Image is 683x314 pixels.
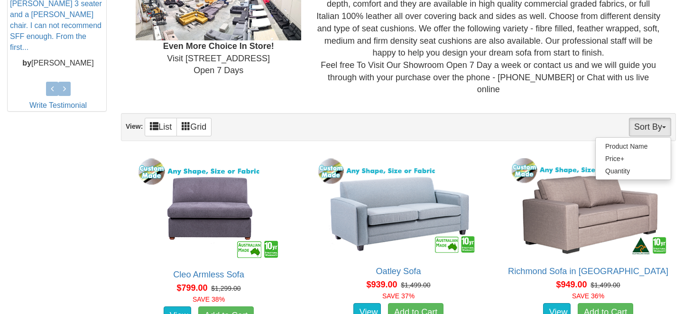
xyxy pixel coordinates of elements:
[176,118,212,136] a: Grid
[629,118,671,136] button: Sort By
[401,281,430,289] del: $1,499.00
[506,156,671,257] img: Richmond Sofa in Fabric
[596,165,671,177] a: Quantity
[596,152,671,165] a: Price+
[163,41,274,51] b: Even More Choice In Store!
[10,57,106,68] p: [PERSON_NAME]
[556,280,587,289] span: $949.00
[176,283,207,293] span: $799.00
[366,280,397,289] span: $939.00
[136,156,282,260] img: Cleo Armless Sofa
[22,58,31,67] b: by
[572,292,604,300] font: SAVE 36%
[211,285,240,292] del: $1,299.00
[145,118,177,136] a: List
[376,266,421,276] a: Oatley Sofa
[173,270,244,279] a: Cleo Armless Sofa
[29,101,87,109] a: Write Testimonial
[316,156,481,257] img: Oatley Sofa
[591,281,620,289] del: $1,499.00
[508,266,668,276] a: Richmond Sofa in [GEOGRAPHIC_DATA]
[382,292,415,300] font: SAVE 37%
[596,140,671,152] a: Product Name
[126,123,143,130] strong: View:
[193,295,225,303] font: SAVE 38%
